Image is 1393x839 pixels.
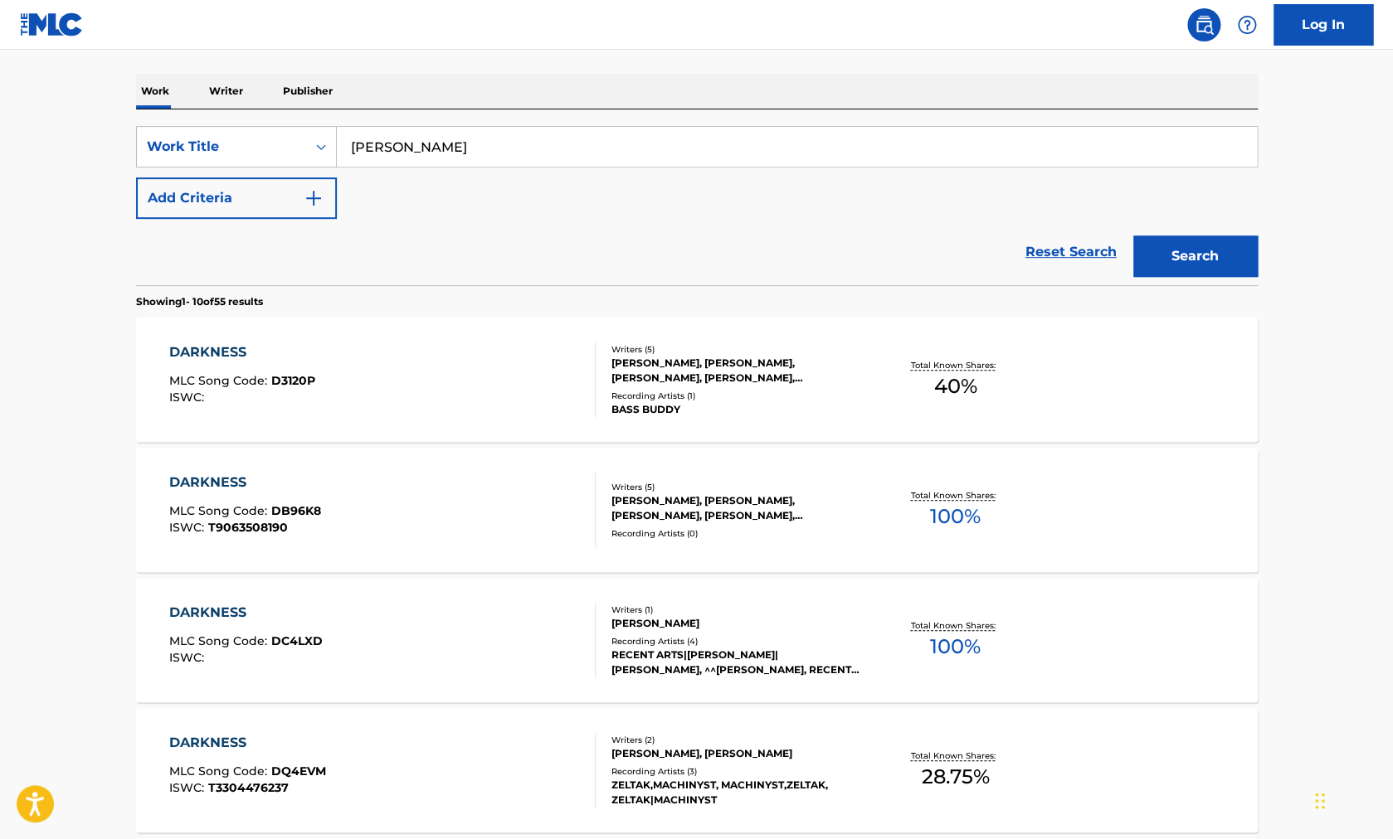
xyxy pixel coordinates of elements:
img: 9d2ae6d4665cec9f34b9.svg [304,188,324,208]
div: Recording Artists ( 3 ) [611,765,862,778]
div: [PERSON_NAME] [611,616,862,631]
p: Total Known Shares: [911,359,1000,371]
div: Writers ( 5 ) [611,343,862,356]
p: Total Known Shares: [911,619,1000,632]
div: Recording Artists ( 0 ) [611,527,862,540]
p: Showing 1 - 10 of 55 results [136,294,263,309]
a: DARKNESSMLC Song Code:DB96K8ISWC:T9063508190Writers (5)[PERSON_NAME], [PERSON_NAME], [PERSON_NAME... [136,448,1258,572]
span: ISWC : [169,780,208,795]
div: DARKNESS [169,733,326,753]
span: T3304476237 [208,780,289,795]
span: 28.75 % [921,762,989,792]
span: ISWC : [169,650,208,665]
a: DARKNESSMLC Song Code:DC4LXDISWC:Writers (1)[PERSON_NAME]Recording Artists (4)RECENT ARTS|[PERSON... [136,578,1258,702]
span: MLC Song Code : [169,633,271,648]
div: DARKNESS [169,342,315,362]
span: ISWC : [169,390,208,405]
a: DARKNESSMLC Song Code:D3120PISWC:Writers (5)[PERSON_NAME], [PERSON_NAME], [PERSON_NAME], [PERSON_... [136,318,1258,442]
p: Publisher [278,74,338,109]
span: DC4LXD [271,633,323,648]
div: [PERSON_NAME], [PERSON_NAME] [611,746,862,761]
span: MLC Song Code : [169,373,271,388]
span: ISWC : [169,520,208,535]
span: MLC Song Code : [169,764,271,778]
p: Work [136,74,174,109]
span: MLC Song Code : [169,503,271,518]
p: Writer [204,74,248,109]
div: RECENT ARTS|[PERSON_NAME]|[PERSON_NAME], ^^[PERSON_NAME], RECENT ARTS, [PERSON_NAME], [PERSON_NAM... [611,647,862,677]
img: search [1194,15,1214,35]
div: Writers ( 1 ) [611,604,862,616]
iframe: Chat Widget [1310,759,1393,839]
div: Writers ( 5 ) [611,481,862,493]
span: DB96K8 [271,503,321,518]
div: [PERSON_NAME], [PERSON_NAME], [PERSON_NAME], [PERSON_NAME], [PERSON_NAME] [611,356,862,386]
div: [PERSON_NAME], [PERSON_NAME], [PERSON_NAME], [PERSON_NAME], [PERSON_NAME] [611,493,862,523]
a: Reset Search [1017,234,1125,270]
button: Add Criteria [136,177,337,219]
img: MLC Logo [20,12,84,36]
div: Recording Artists ( 1 ) [611,390,862,402]
a: DARKNESSMLC Song Code:DQ4EVMISWC:T3304476237Writers (2)[PERSON_NAME], [PERSON_NAME]Recording Arti... [136,708,1258,832]
span: T9063508190 [208,520,288,535]
button: Search [1133,235,1258,277]
a: Log In [1274,4,1373,46]
p: Total Known Shares: [911,749,1000,762]
div: Work Title [147,137,296,157]
span: 100 % [930,502,981,531]
form: Search Form [136,126,1258,285]
div: Recording Artists ( 4 ) [611,635,862,647]
div: Help [1230,8,1264,41]
div: DARKNESS [169,603,323,623]
p: Total Known Shares: [911,489,1000,502]
div: ZELTAK,MACHINYST, MACHINYST,ZELTAK, ZELTAK|MACHINYST [611,778,862,807]
span: DQ4EVM [271,764,326,778]
div: BASS BUDDY [611,402,862,417]
div: Writers ( 2 ) [611,734,862,746]
span: D3120P [271,373,315,388]
a: Public Search [1187,8,1220,41]
div: Drag [1315,776,1325,826]
span: 100 % [930,632,981,662]
div: DARKNESS [169,473,321,492]
span: 40 % [933,371,977,401]
img: help [1237,15,1257,35]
